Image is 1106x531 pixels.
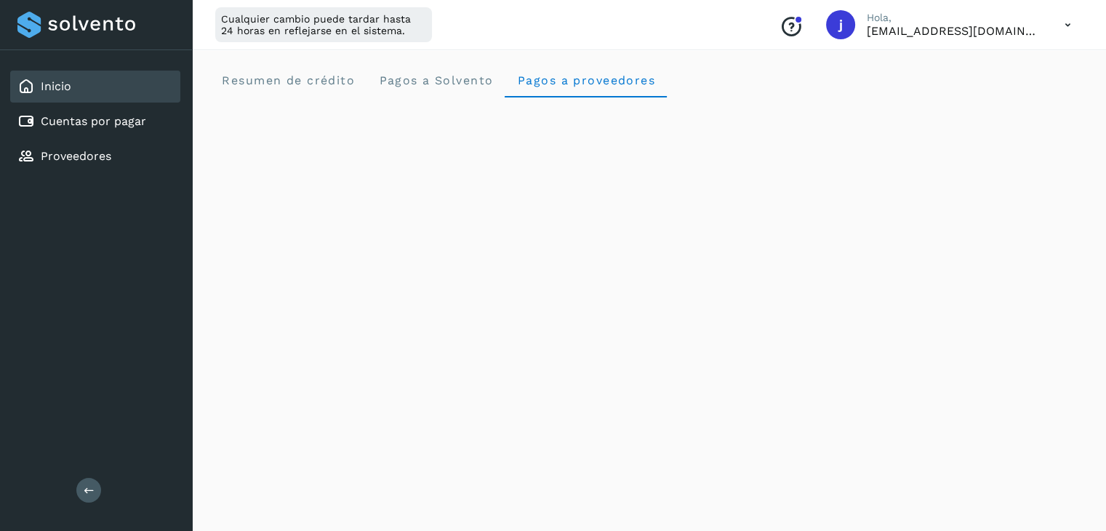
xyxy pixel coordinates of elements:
[215,7,432,42] div: Cualquier cambio puede tardar hasta 24 horas en reflejarse en el sistema.
[378,73,493,87] span: Pagos a Solvento
[41,79,71,93] a: Inicio
[10,105,180,137] div: Cuentas por pagar
[867,24,1041,38] p: jrodriguez@kalapata.co
[41,149,111,163] a: Proveedores
[41,114,146,128] a: Cuentas por pagar
[10,140,180,172] div: Proveedores
[867,12,1041,24] p: Hola,
[516,73,655,87] span: Pagos a proveedores
[10,71,180,103] div: Inicio
[221,73,355,87] span: Resumen de crédito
